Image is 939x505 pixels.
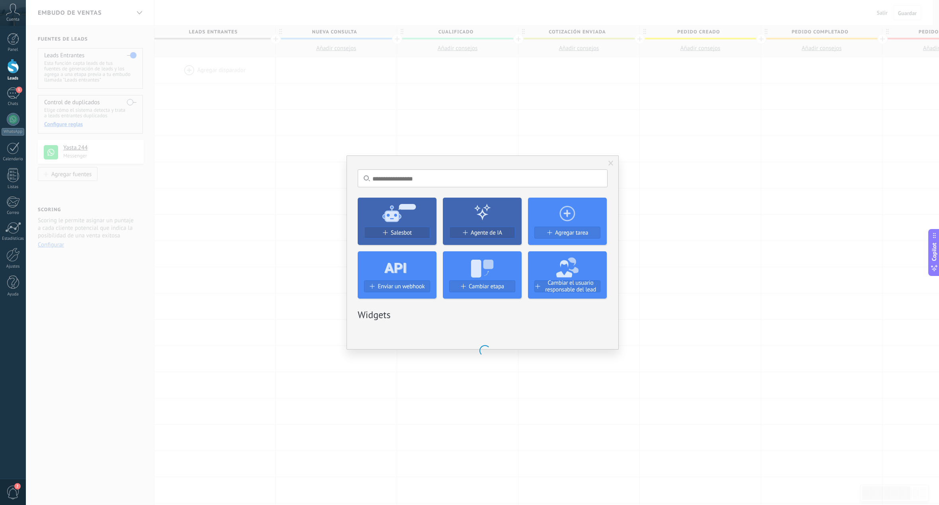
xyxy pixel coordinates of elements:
button: Cambiar el usuario responsable del lead [534,280,600,292]
div: Ayuda [2,292,25,297]
span: 1 [16,87,22,93]
button: Cambiar etapa [449,280,515,292]
button: Agente de IA [449,227,515,239]
div: Ajustes [2,264,25,269]
span: Salesbot [391,229,412,236]
span: Cambiar etapa [469,283,504,290]
div: Leads [2,76,25,81]
div: Chats [2,101,25,107]
span: Copilot [930,243,938,261]
h2: Widgets [358,309,608,321]
div: Correo [2,210,25,216]
div: Panel [2,47,25,52]
span: Agente de IA [471,229,502,236]
button: Agregar tarea [534,227,600,239]
div: Calendario [2,157,25,162]
span: Agregar tarea [555,229,588,236]
span: Enviar un webhook [378,283,425,290]
div: Estadísticas [2,236,25,241]
div: WhatsApp [2,128,24,136]
div: Listas [2,185,25,190]
button: Salesbot [364,227,430,239]
button: Enviar un webhook [364,280,430,292]
span: 2 [14,483,21,489]
span: Cuenta [6,17,19,22]
span: Cambiar el usuario responsable del lead [541,280,600,293]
